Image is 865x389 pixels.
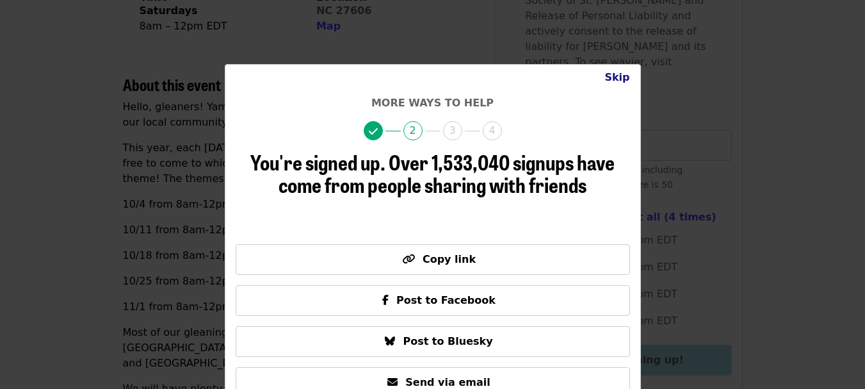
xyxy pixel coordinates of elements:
button: Copy link [236,244,630,275]
span: More ways to help [371,97,494,109]
span: 3 [443,121,462,140]
span: 2 [403,121,423,140]
i: envelope icon [387,376,398,388]
i: facebook-f icon [382,294,389,306]
span: Send via email [405,376,490,388]
span: 4 [483,121,502,140]
span: Copy link [423,253,476,265]
button: Post to Facebook [236,285,630,316]
i: link icon [402,253,415,265]
button: Post to Bluesky [236,326,630,357]
i: bluesky icon [385,335,395,347]
button: Close [594,65,640,90]
span: You're signed up. [250,147,385,177]
span: Post to Bluesky [403,335,492,347]
i: check icon [369,126,378,138]
span: Post to Facebook [396,294,496,306]
span: Over 1,533,040 signups have come from people sharing with friends [279,147,615,199]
